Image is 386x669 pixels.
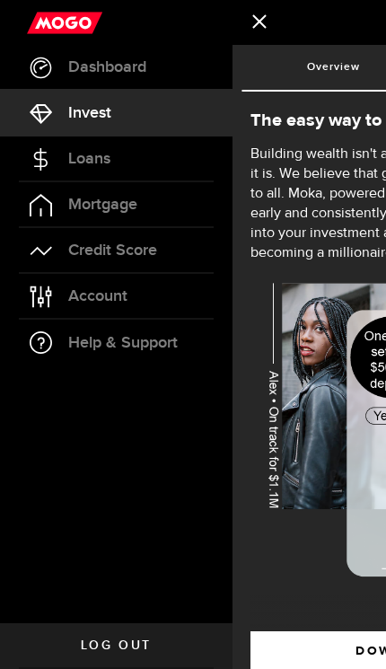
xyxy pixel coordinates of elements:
span: Account [68,288,127,304]
span: Log out [81,639,152,652]
span: Invest [68,105,111,121]
button: Open LiveChat chat widget [14,7,68,61]
span: Dashboard [68,59,146,75]
span: Loans [68,151,110,167]
span: Help & Support [68,335,178,351]
span: Mortgage [68,197,137,213]
span: Credit Score [68,242,157,259]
